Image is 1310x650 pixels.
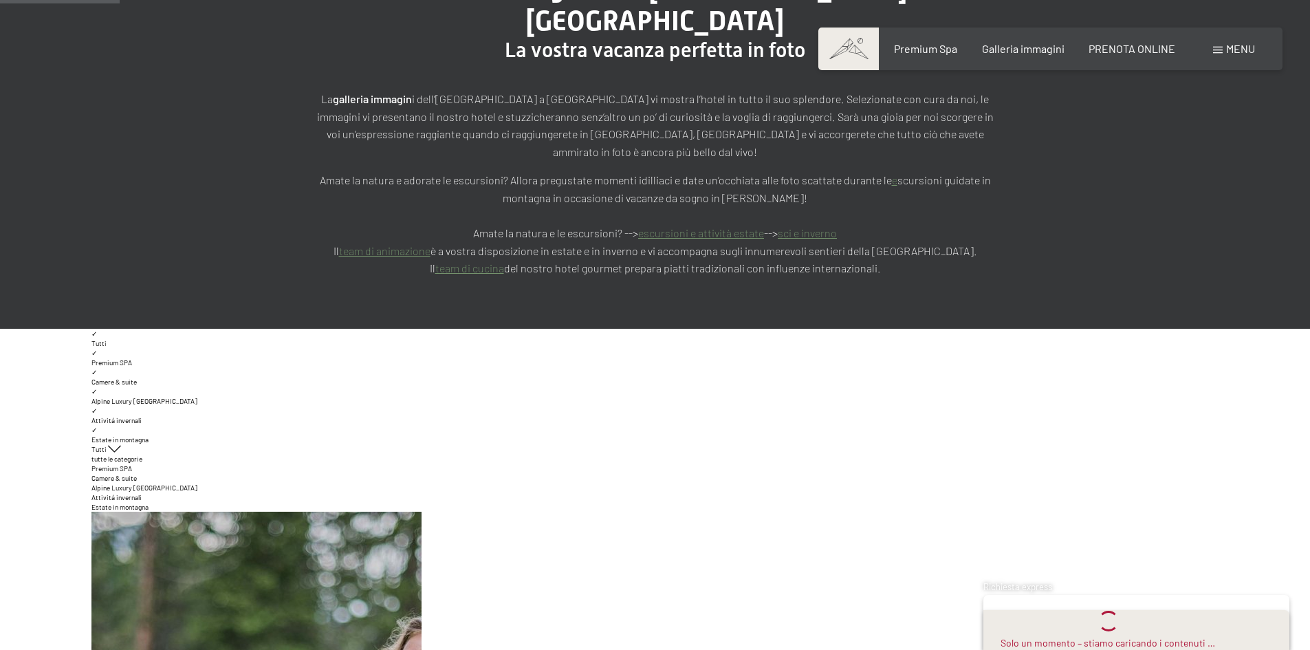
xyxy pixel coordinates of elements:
[638,226,764,239] a: escursioni e attività estate
[91,368,97,376] span: ✓
[91,349,97,357] span: ✓
[91,426,97,434] span: ✓
[778,226,837,239] a: sci e inverno
[91,339,107,347] span: Tutti
[91,493,142,501] span: Attivitá invernali
[435,261,504,274] a: team di cucina
[91,484,197,492] span: Alpine Luxury [GEOGRAPHIC_DATA]
[91,455,142,463] span: tutte le categorie
[91,503,149,511] span: Estate in montagna
[312,171,999,277] p: Amate la natura e adorate le escursioni? Allora pregustate momenti idilliaci e date un’occhiata a...
[333,92,412,105] strong: galleria immagin
[1089,42,1175,55] a: PRENOTA ONLINE
[91,397,197,405] span: Alpine Luxury [GEOGRAPHIC_DATA]
[892,173,897,186] a: e
[91,435,149,444] span: Estate in montagna
[505,38,805,62] span: La vostra vacanza perfetta in foto
[1001,636,1215,650] div: Solo un momento – stiamo caricando i contenuti …
[91,464,132,473] span: Premium SPA
[983,581,1052,592] span: Richiesta express
[894,42,957,55] a: Premium Spa
[312,90,999,160] p: La i dell’[GEOGRAPHIC_DATA] a [GEOGRAPHIC_DATA] vi mostra l’hotel in tutto il suo splendore. Sele...
[91,387,97,396] span: ✓
[91,474,137,482] span: Camere & suite
[91,445,107,453] span: Tutti
[91,378,137,386] span: Camere & suite
[982,42,1065,55] a: Galleria immagini
[1226,42,1255,55] span: Menu
[91,329,97,338] span: ✓
[91,407,97,415] span: ✓
[91,416,142,424] span: Attivitá invernali
[91,358,132,367] span: Premium SPA
[339,244,430,257] a: team di animazione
